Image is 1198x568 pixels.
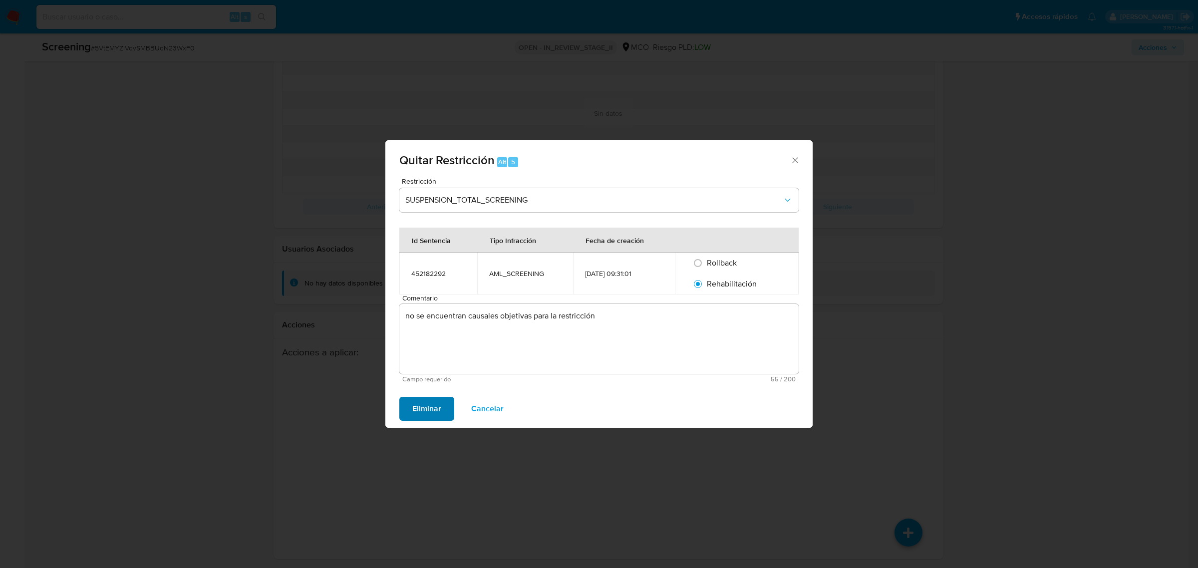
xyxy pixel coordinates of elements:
[399,397,454,421] button: Eliminar
[458,397,517,421] button: Cancelar
[405,195,783,205] span: SUSPENSION_TOTAL_SCREENING
[790,155,799,164] button: Cerrar ventana
[511,157,515,167] span: 5
[399,304,799,374] textarea: no se encuentran causales objetivas para la restricción
[402,294,802,302] span: Comentario
[399,188,799,212] button: Restriction
[585,269,662,278] div: [DATE] 09:31:01
[489,269,561,278] div: AML_SCREENING
[707,257,737,269] span: Rollback
[411,269,465,278] div: 452182292
[402,178,801,185] span: Restricción
[574,228,656,252] div: Fecha de creación
[400,228,463,252] div: Id Sentencia
[402,376,599,383] span: Campo requerido
[412,398,441,420] span: Eliminar
[471,398,504,420] span: Cancelar
[399,151,495,169] span: Quitar Restricción
[478,228,548,252] div: Tipo Infracción
[498,157,506,167] span: Alt
[707,278,757,289] span: Rehabilitación
[599,376,796,382] span: Máximo 200 caracteres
